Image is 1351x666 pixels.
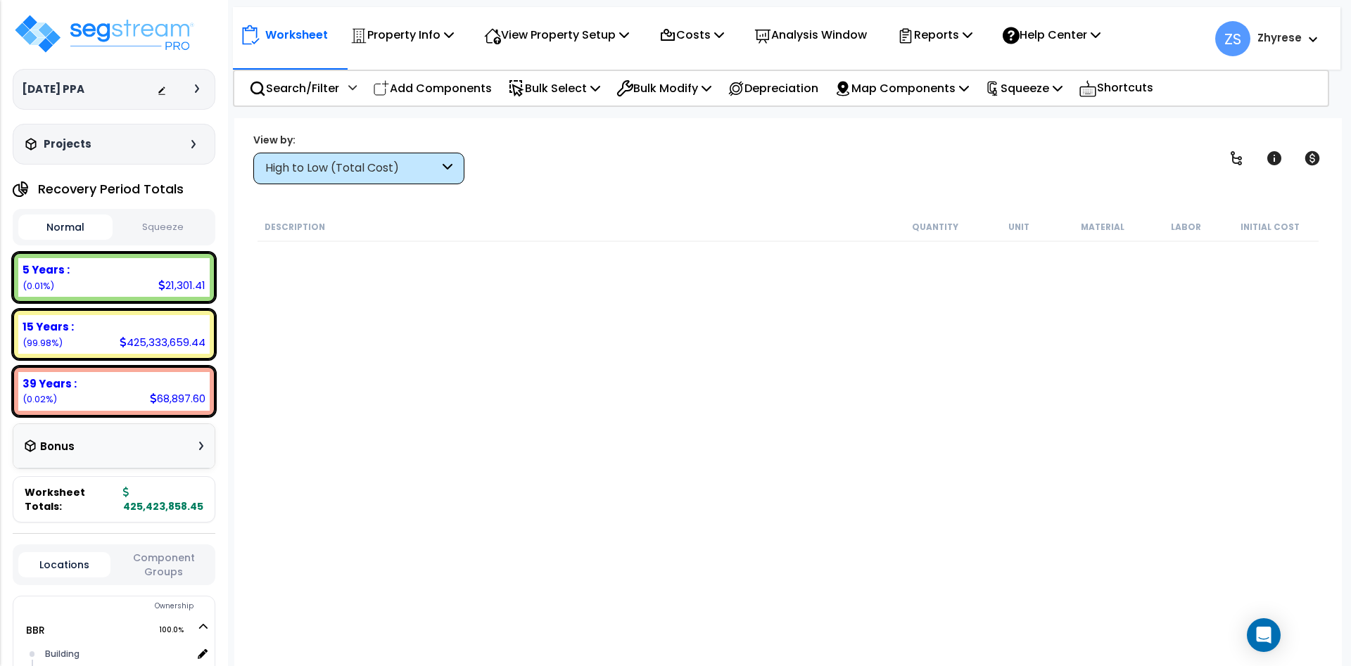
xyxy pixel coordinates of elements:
[18,214,113,240] button: Normal
[1215,21,1250,56] span: ZS
[42,646,192,662] div: Building
[150,391,205,406] div: 68,897.60
[26,623,45,637] a: BBR 100.0%
[23,376,77,391] b: 39 Years :
[253,133,464,147] div: View by:
[120,335,205,350] div: 425,333,659.44
[38,182,184,196] h4: Recovery Period Totals
[835,79,969,98] p: Map Components
[23,337,63,349] small: (99.98%)
[912,222,958,233] small: Quantity
[116,215,210,240] button: Squeeze
[985,79,1063,98] p: Squeeze
[720,72,826,105] div: Depreciation
[158,278,205,293] div: 21,301.41
[23,280,54,292] small: (0.01%)
[18,552,110,577] button: Locations
[373,79,492,98] p: Add Components
[23,262,70,277] b: 5 Years :
[13,13,196,55] img: logo_pro_r.png
[728,79,818,98] p: Depreciation
[616,79,711,98] p: Bulk Modify
[265,160,439,177] div: High to Low (Total Cost)
[754,25,867,44] p: Analysis Window
[1071,71,1161,105] div: Shortcuts
[508,79,600,98] p: Bulk Select
[25,485,118,513] span: Worksheet Totals:
[365,72,500,105] div: Add Components
[40,441,75,453] h3: Bonus
[23,319,74,334] b: 15 Years :
[897,25,972,44] p: Reports
[1257,30,1302,45] b: Zhyrese
[659,25,724,44] p: Costs
[1247,618,1281,652] div: Open Intercom Messenger
[1003,25,1101,44] p: Help Center
[249,79,339,98] p: Search/Filter
[1081,222,1124,233] small: Material
[22,82,84,96] h3: [DATE] PPA
[42,598,215,615] div: Ownership
[159,622,196,639] span: 100.0%
[1241,222,1300,233] small: Initial Cost
[1008,222,1029,233] small: Unit
[265,25,328,44] p: Worksheet
[484,25,629,44] p: View Property Setup
[44,137,91,151] h3: Projects
[1079,78,1153,98] p: Shortcuts
[23,393,57,405] small: (0.02%)
[118,550,210,579] button: Component Groups
[123,485,203,513] b: 425,423,858.45
[1171,222,1201,233] small: Labor
[265,222,325,233] small: Description
[350,25,454,44] p: Property Info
